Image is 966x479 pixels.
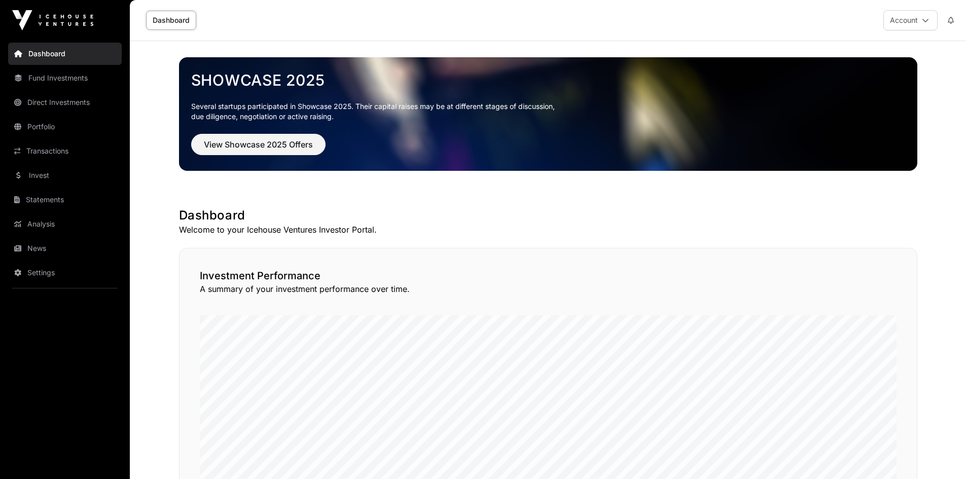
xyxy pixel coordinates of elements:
a: Analysis [8,213,122,235]
a: Showcase 2025 [191,71,905,89]
img: Icehouse Ventures Logo [12,10,93,30]
h2: Investment Performance [200,269,897,283]
p: Welcome to your Icehouse Ventures Investor Portal. [179,224,917,236]
img: Showcase 2025 [179,57,917,171]
a: Statements [8,189,122,211]
p: Several startups participated in Showcase 2025. Their capital raises may be at different stages o... [191,101,905,122]
a: Dashboard [146,11,196,30]
button: Account [883,10,938,30]
h1: Dashboard [179,207,917,224]
iframe: Chat Widget [915,430,966,479]
a: Invest [8,164,122,187]
span: View Showcase 2025 Offers [204,138,313,151]
a: Portfolio [8,116,122,138]
a: News [8,237,122,260]
p: A summary of your investment performance over time. [200,283,897,295]
a: Fund Investments [8,67,122,89]
a: Transactions [8,140,122,162]
a: Dashboard [8,43,122,65]
button: View Showcase 2025 Offers [191,134,326,155]
a: View Showcase 2025 Offers [191,144,326,154]
a: Direct Investments [8,91,122,114]
a: Settings [8,262,122,284]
